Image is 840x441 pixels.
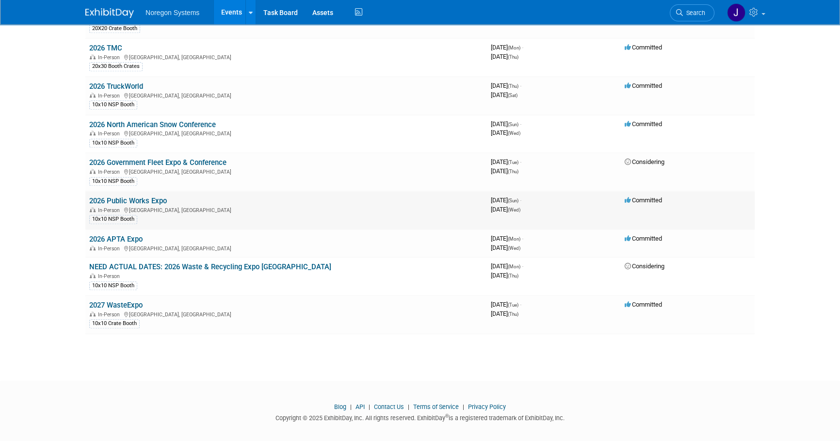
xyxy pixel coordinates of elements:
span: - [520,158,521,165]
span: (Mon) [508,236,520,242]
a: Search [670,4,714,21]
span: [DATE] [491,167,518,175]
span: [DATE] [491,44,523,51]
span: [DATE] [491,82,521,89]
img: In-Person Event [90,54,96,59]
span: Considering [625,262,664,270]
span: - [522,44,523,51]
span: [DATE] [491,235,523,242]
img: In-Person Event [90,311,96,316]
div: 10x10 NSP Booth [89,281,137,290]
span: [DATE] [491,310,518,317]
img: ExhibitDay [85,8,134,18]
span: | [366,403,372,410]
span: [DATE] [491,262,523,270]
a: 2026 APTA Expo [89,235,143,244]
span: (Thu) [508,311,518,317]
span: Committed [625,82,662,89]
a: 2026 TMC [89,44,122,52]
span: In-Person [98,54,123,61]
a: 2026 Government Fleet Expo & Conference [89,158,226,167]
a: Blog [334,403,346,410]
span: - [520,82,521,89]
a: API [355,403,365,410]
div: 10x10 NSP Booth [89,139,137,147]
span: In-Person [98,273,123,279]
span: (Wed) [508,131,520,136]
div: 10x10 NSP Booth [89,100,137,109]
a: Terms of Service [413,403,459,410]
span: - [522,262,523,270]
img: In-Person Event [90,131,96,135]
img: In-Person Event [90,245,96,250]
a: NEED ACTUAL DATES: 2026 Waste & Recycling Expo [GEOGRAPHIC_DATA] [89,262,331,271]
span: (Sun) [508,122,518,127]
span: | [460,403,467,410]
span: In-Person [98,311,123,318]
span: In-Person [98,169,123,175]
div: [GEOGRAPHIC_DATA], [GEOGRAPHIC_DATA] [89,53,483,61]
span: [DATE] [491,120,521,128]
span: (Thu) [508,273,518,278]
span: (Tue) [508,302,518,308]
img: In-Person Event [90,169,96,174]
span: (Sat) [508,93,517,98]
span: (Tue) [508,160,518,165]
div: 20x30 Booth Crates [89,62,143,71]
span: [DATE] [491,244,520,251]
span: [DATE] [491,158,521,165]
div: [GEOGRAPHIC_DATA], [GEOGRAPHIC_DATA] [89,206,483,213]
span: (Wed) [508,207,520,212]
span: In-Person [98,131,123,137]
sup: ® [445,413,449,419]
span: - [522,235,523,242]
span: [DATE] [491,53,518,60]
img: Johana Gil [727,3,745,22]
span: In-Person [98,245,123,252]
span: (Mon) [508,45,520,50]
div: [GEOGRAPHIC_DATA], [GEOGRAPHIC_DATA] [89,244,483,252]
span: | [348,403,354,410]
span: - [520,120,521,128]
div: 10x10 NSP Booth [89,215,137,224]
a: 2026 North American Snow Conference [89,120,216,129]
span: Committed [625,120,662,128]
a: 2026 TruckWorld [89,82,143,91]
span: Considering [625,158,664,165]
span: (Thu) [508,169,518,174]
div: 10x10 NSP Booth [89,177,137,186]
div: [GEOGRAPHIC_DATA], [GEOGRAPHIC_DATA] [89,167,483,175]
img: In-Person Event [90,273,96,278]
div: [GEOGRAPHIC_DATA], [GEOGRAPHIC_DATA] [89,129,483,137]
span: [DATE] [491,301,521,308]
span: Search [683,9,705,16]
div: [GEOGRAPHIC_DATA], [GEOGRAPHIC_DATA] [89,310,483,318]
span: [DATE] [491,272,518,279]
img: In-Person Event [90,93,96,98]
span: Committed [625,301,662,308]
span: Committed [625,44,662,51]
span: Committed [625,196,662,204]
div: 20X20 Crate Booth [89,24,140,33]
span: (Wed) [508,245,520,251]
span: Committed [625,235,662,242]
span: (Mon) [508,264,520,269]
a: Contact Us [374,403,404,410]
span: - [520,301,521,308]
span: (Thu) [508,83,518,89]
span: | [405,403,412,410]
span: [DATE] [491,129,520,136]
span: [DATE] [491,196,521,204]
span: In-Person [98,93,123,99]
span: (Sun) [508,198,518,203]
div: [GEOGRAPHIC_DATA], [GEOGRAPHIC_DATA] [89,91,483,99]
a: 2026 Public Works Expo [89,196,167,205]
span: [DATE] [491,91,517,98]
span: - [520,196,521,204]
a: 2027 WasteExpo [89,301,143,310]
span: (Thu) [508,54,518,60]
span: [DATE] [491,206,520,213]
span: Noregon Systems [145,9,199,16]
img: In-Person Event [90,207,96,212]
span: In-Person [98,207,123,213]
